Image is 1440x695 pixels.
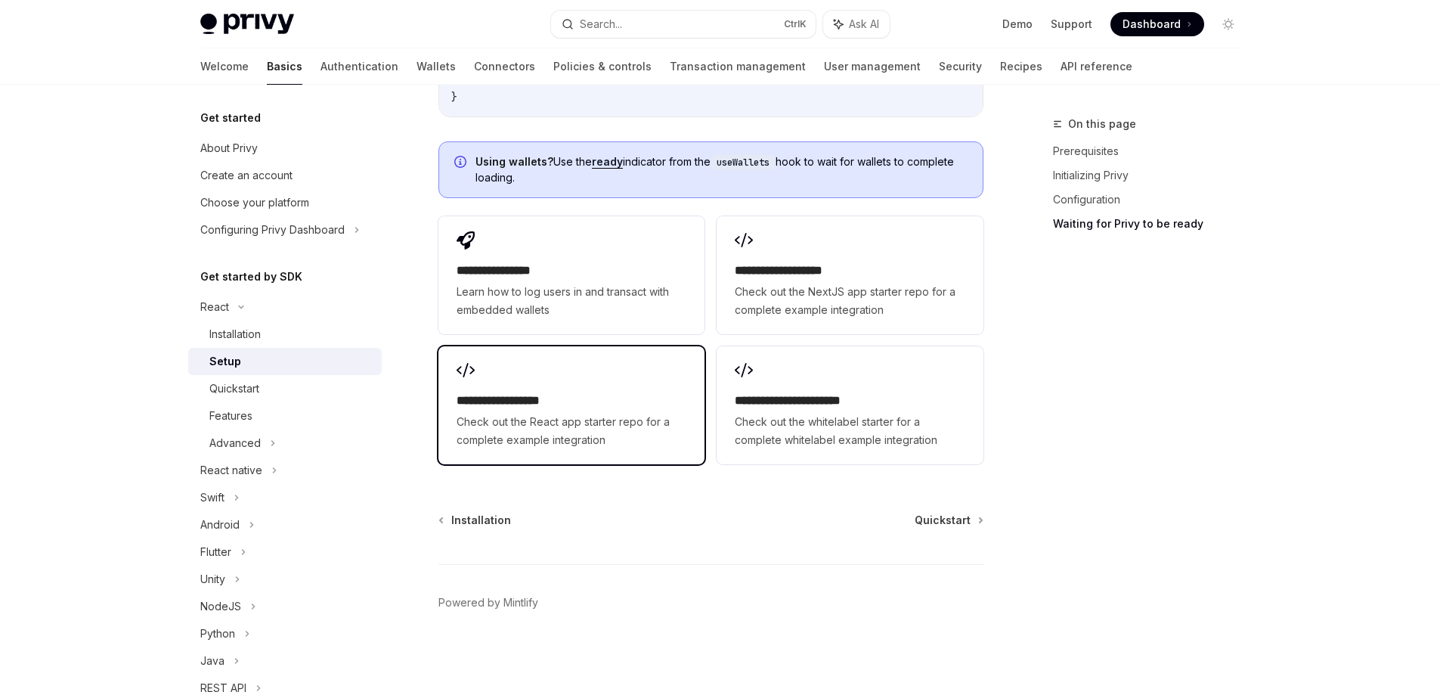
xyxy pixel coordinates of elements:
[438,346,705,464] a: **** **** **** ***Check out the React app starter repo for a complete example integration
[438,595,538,610] a: Powered by Mintlify
[717,346,983,464] a: **** **** **** **** ***Check out the whitelabel starter for a complete whitelabel example integra...
[1002,17,1033,32] a: Demo
[188,375,382,402] a: Quickstart
[200,543,231,561] div: Flutter
[915,513,971,528] span: Quickstart
[200,489,225,507] div: Swift
[200,166,293,185] div: Create an account
[1053,212,1253,236] a: Waiting for Privy to be ready
[267,48,302,85] a: Basics
[1110,12,1204,36] a: Dashboard
[553,48,652,85] a: Policies & controls
[592,155,623,169] a: ready
[188,402,382,430] a: Features
[849,17,879,32] span: Ask AI
[454,156,469,171] svg: Info
[824,48,921,85] a: User management
[417,48,456,85] a: Wallets
[1000,48,1042,85] a: Recipes
[209,325,261,343] div: Installation
[1053,188,1253,212] a: Configuration
[784,18,807,30] span: Ctrl K
[939,48,982,85] a: Security
[188,348,382,375] a: Setup
[475,154,968,185] span: Use the indicator from the hook to wait for wallets to complete loading.
[457,413,686,449] span: Check out the React app starter repo for a complete example integration
[200,268,302,286] h5: Get started by SDK
[1061,48,1132,85] a: API reference
[1216,12,1240,36] button: Toggle dark mode
[200,48,249,85] a: Welcome
[551,11,816,38] button: Search...CtrlK
[209,407,252,425] div: Features
[188,189,382,216] a: Choose your platform
[823,11,890,38] button: Ask AI
[188,162,382,189] a: Create an account
[200,221,345,239] div: Configuring Privy Dashboard
[474,48,535,85] a: Connectors
[451,513,511,528] span: Installation
[451,90,457,104] span: }
[475,155,553,168] strong: Using wallets?
[1053,163,1253,188] a: Initializing Privy
[580,15,622,33] div: Search...
[915,513,982,528] a: Quickstart
[209,352,241,371] div: Setup
[188,321,382,348] a: Installation
[200,139,258,157] div: About Privy
[209,380,259,398] div: Quickstart
[200,597,241,616] div: NodeJS
[200,570,225,588] div: Unity
[735,283,965,319] span: Check out the NextJS app starter repo for a complete example integration
[200,109,261,127] h5: Get started
[711,155,776,170] code: useWallets
[717,216,983,334] a: **** **** **** ****Check out the NextJS app starter repo for a complete example integration
[321,48,398,85] a: Authentication
[188,135,382,162] a: About Privy
[1068,115,1136,133] span: On this page
[438,216,705,334] a: **** **** **** *Learn how to log users in and transact with embedded wallets
[670,48,806,85] a: Transaction management
[209,434,261,452] div: Advanced
[200,516,240,534] div: Android
[200,194,309,212] div: Choose your platform
[200,461,262,479] div: React native
[200,14,294,35] img: light logo
[457,283,686,319] span: Learn how to log users in and transact with embedded wallets
[735,413,965,449] span: Check out the whitelabel starter for a complete whitelabel example integration
[1053,139,1253,163] a: Prerequisites
[200,298,229,316] div: React
[440,513,511,528] a: Installation
[1051,17,1092,32] a: Support
[200,652,225,670] div: Java
[200,625,235,643] div: Python
[1123,17,1181,32] span: Dashboard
